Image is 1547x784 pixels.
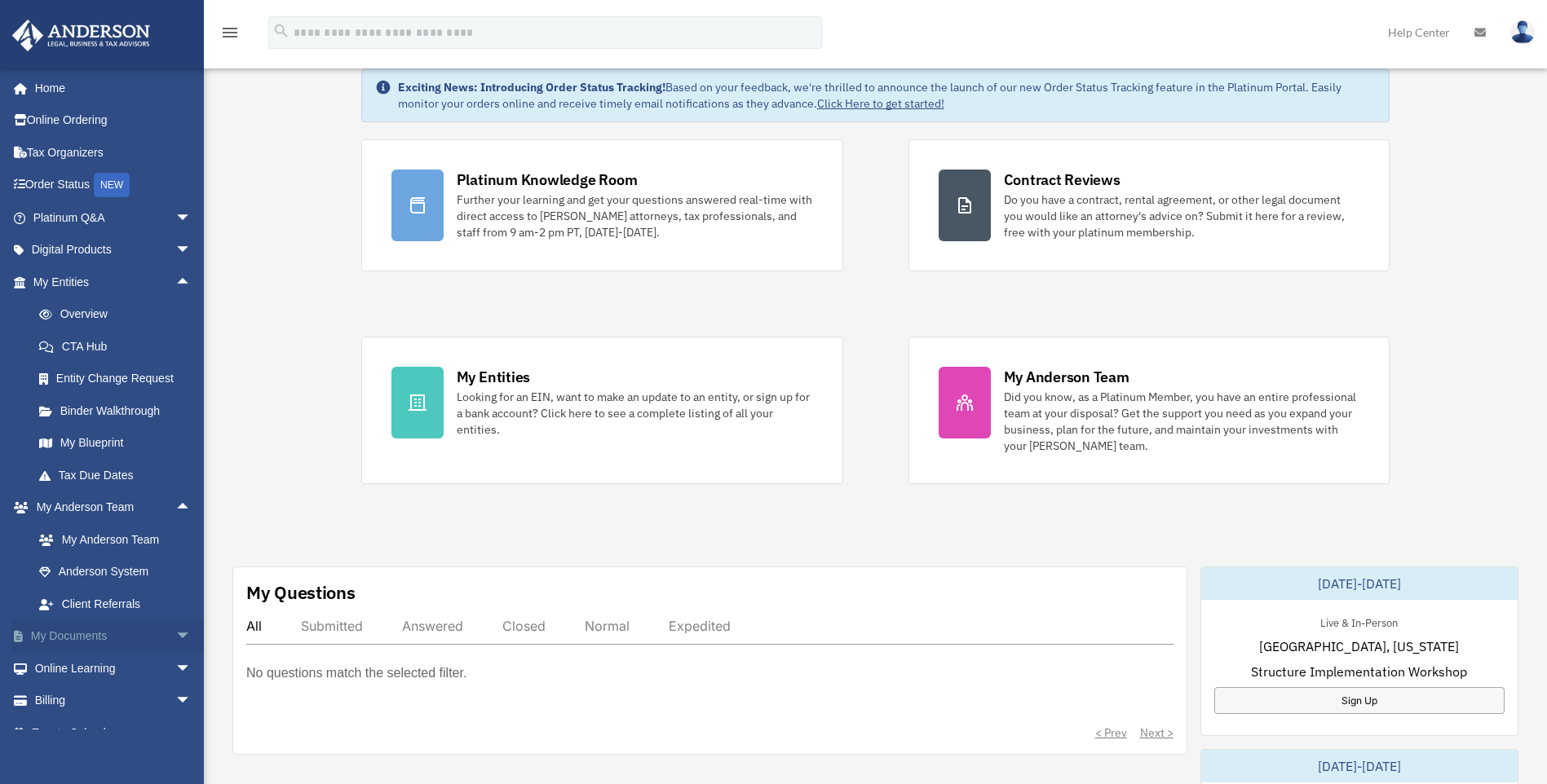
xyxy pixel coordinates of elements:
[23,556,216,588] a: Anderson System
[398,80,665,95] strong: Exciting News: Introducing Order Status Tracking!
[398,79,1377,112] div: Based on your feedback, we're thrilled to announce the launch of our new Order Status Tracking fe...
[11,136,216,169] a: Tax Organizers
[23,394,216,427] a: Binder Walkthrough
[669,618,731,634] div: Expedited
[175,652,208,685] span: arrow_drop_down
[175,201,208,235] span: arrow_drop_down
[175,266,208,299] span: arrow_drop_up
[23,459,216,491] a: Tax Due Dates
[817,96,944,111] a: Click Here to get started!
[11,201,216,234] a: Platinum Q&Aarrow_drop_down
[457,192,813,240] div: Further your learning and get your questions answered real-time with direct access to [PERSON_NAM...
[1259,636,1459,656] span: [GEOGRAPHIC_DATA], [US_STATE]
[361,337,843,484] a: My Entities Looking for an EIN, want to make an update to an entity, or sign up for a bank accoun...
[11,491,216,524] a: My Anderson Teamarrow_drop_up
[585,618,630,634] div: Normal
[220,29,240,42] a: menu
[457,367,530,387] div: My Entities
[402,618,463,634] div: Answered
[23,298,216,331] a: Overview
[908,139,1390,271] a: Contract Reviews Do you have a contract, rental agreement, or other legal document you would like...
[11,169,216,202] a: Order StatusNEW
[23,363,216,395] a: Entity Change Request
[175,685,208,718] span: arrow_drop_down
[11,716,216,749] a: Events Calendar
[175,620,208,654] span: arrow_drop_down
[246,662,466,685] p: No questions match the selected filter.
[11,620,216,653] a: My Documentsarrow_drop_down
[11,266,216,298] a: My Entitiesarrow_drop_up
[94,173,130,197] div: NEW
[1214,687,1505,714] a: Sign Up
[11,104,216,137] a: Online Ordering
[23,588,216,620] a: Client Referrals
[1004,170,1120,190] div: Contract Reviews
[11,685,216,717] a: Billingarrow_drop_down
[11,652,216,685] a: Online Learningarrow_drop_down
[361,139,843,271] a: Platinum Knowledge Room Further your learning and get your questions answered real-time with dire...
[11,234,216,266] a: Digital Productsarrow_drop_down
[1004,367,1129,387] div: My Anderson Team
[908,337,1390,484] a: My Anderson Team Did you know, as a Platinum Member, you have an entire professional team at your...
[7,20,155,51] img: Anderson Advisors Platinum Portal
[457,389,813,438] div: Looking for an EIN, want to make an update to an entity, or sign up for a bank account? Click her...
[272,22,290,40] i: search
[1510,20,1535,44] img: User Pic
[1201,567,1518,600] div: [DATE]-[DATE]
[23,523,216,556] a: My Anderson Team
[457,170,638,190] div: Platinum Knowledge Room
[1004,192,1360,240] div: Do you have a contract, rental agreement, or other legal document you would like an attorney's ad...
[1251,662,1467,681] span: Structure Implementation Workshop
[246,580,356,605] div: My Questions
[1307,613,1411,630] div: Live & In-Person
[246,618,262,634] div: All
[175,234,208,267] span: arrow_drop_down
[175,491,208,525] span: arrow_drop_up
[23,427,216,460] a: My Blueprint
[502,618,546,634] div: Closed
[220,23,240,42] i: menu
[1004,389,1360,454] div: Did you know, as a Platinum Member, you have an entire professional team at your disposal? Get th...
[23,330,216,363] a: CTA Hub
[11,72,208,104] a: Home
[301,618,363,634] div: Submitted
[1201,750,1518,782] div: [DATE]-[DATE]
